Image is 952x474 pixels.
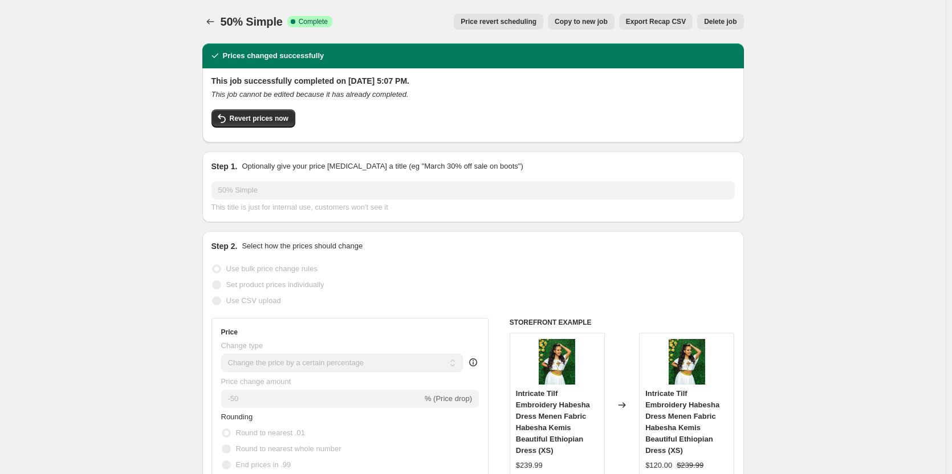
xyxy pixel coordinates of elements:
span: Copy to new job [555,17,608,26]
img: il_fullxfull.5013590098_86vz-745964_80x.jpg [534,339,580,385]
button: Price revert scheduling [454,14,543,30]
span: Rounding [221,412,253,421]
span: Export Recap CSV [626,17,686,26]
div: $120.00 [645,460,672,471]
h3: Price [221,328,238,337]
span: Intricate Tilf Embroidery Habesha Dress Menen Fabric Habesha Kemis Beautiful Ethiopian Dress (XS) [645,389,719,455]
button: Revert prices now [211,109,295,128]
span: Change type [221,341,263,350]
span: Price revert scheduling [461,17,536,26]
span: Set product prices individually [226,280,324,289]
div: help [467,357,479,368]
img: il_fullxfull.5013590098_86vz-745964_80x.jpg [664,339,710,385]
h6: STOREFRONT EXAMPLE [510,318,735,327]
div: $239.99 [516,460,543,471]
span: % (Price drop) [425,394,472,403]
button: Delete job [697,14,743,30]
button: Copy to new job [548,14,615,30]
h2: This job successfully completed on [DATE] 5:07 PM. [211,75,735,87]
span: 50% Simple [221,15,283,28]
h2: Prices changed successfully [223,50,324,62]
input: -15 [221,390,422,408]
span: End prices in .99 [236,460,291,469]
i: This job cannot be edited because it has already completed. [211,90,409,99]
p: Select how the prices should change [242,240,363,252]
h2: Step 2. [211,240,238,252]
p: Optionally give your price [MEDICAL_DATA] a title (eg "March 30% off sale on boots") [242,161,523,172]
strike: $239.99 [677,460,703,471]
span: Round to nearest .01 [236,428,305,437]
button: Price change jobs [202,14,218,30]
span: Intricate Tilf Embroidery Habesha Dress Menen Fabric Habesha Kemis Beautiful Ethiopian Dress (XS) [516,389,590,455]
span: Delete job [704,17,737,26]
span: Price change amount [221,377,291,386]
span: This title is just for internal use, customers won't see it [211,203,388,211]
span: Round to nearest whole number [236,444,341,453]
span: Use bulk price change rules [226,264,318,273]
span: Revert prices now [230,114,288,123]
span: Complete [299,17,328,26]
span: Use CSV upload [226,296,281,305]
h2: Step 1. [211,161,238,172]
button: Export Recap CSV [619,14,693,30]
input: 30% off holiday sale [211,181,735,199]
